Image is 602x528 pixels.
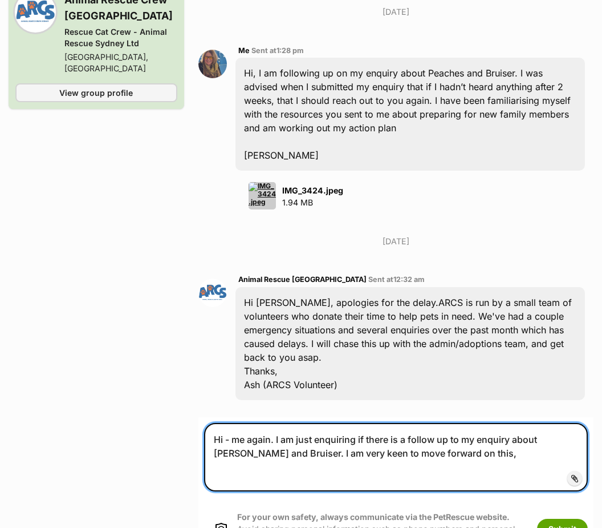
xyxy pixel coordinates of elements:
[198,50,227,79] img: Pamela Butler profile pic
[249,183,276,210] img: IMG_3424.jpeg
[393,276,425,284] span: 12:32 am
[235,288,585,401] div: Hi [PERSON_NAME], apologies for the delay.ARCS is run by a small team of volunteers who donate th...
[59,87,133,99] span: View group profile
[64,27,177,50] div: Rescue Cat Crew - Animal Rescue Sydney Ltd
[198,236,593,248] p: [DATE]
[251,47,304,55] span: Sent at
[238,47,250,55] span: Me
[282,198,313,208] span: 1.94 MB
[235,58,585,171] div: Hi, I am following up on my enquiry about Peaches and Bruiser. I was advised when I submitted my ...
[276,47,304,55] span: 1:28 pm
[237,513,510,522] strong: For your own safety, always communicate via the PetRescue website.
[64,52,177,75] div: [GEOGRAPHIC_DATA], [GEOGRAPHIC_DATA]
[198,279,227,308] img: Animal Rescue Sydney profile pic
[282,186,343,196] strong: IMG_3424.jpeg
[368,276,425,284] span: Sent at
[238,276,367,284] span: Animal Rescue [GEOGRAPHIC_DATA]
[198,6,593,18] p: [DATE]
[15,84,177,103] a: View group profile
